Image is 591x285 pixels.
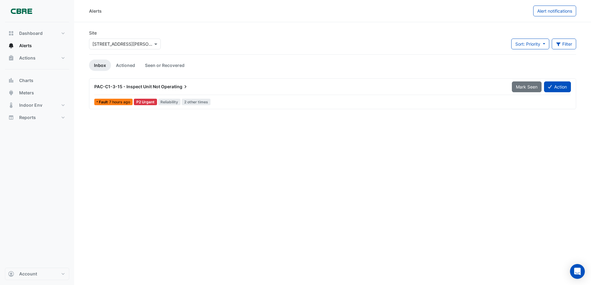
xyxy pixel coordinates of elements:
span: Alert notifications [537,8,572,14]
span: Operating [161,84,189,90]
span: Sort: Priority [515,41,540,47]
div: P2 Urgent [134,99,157,105]
button: Action [544,81,571,92]
button: Filter [552,39,576,49]
img: Company Logo [7,5,35,17]
label: Site [89,30,97,36]
span: Charts [19,77,33,84]
span: Alerts [19,43,32,49]
app-icon: Reports [8,114,14,121]
span: PAC-C1-3-15 - Inspect Unit Not [94,84,160,89]
span: 2 other times [182,99,210,105]
span: Fault [99,100,109,104]
span: Actions [19,55,36,61]
app-icon: Alerts [8,43,14,49]
button: Actions [5,52,69,64]
span: Thu 09-Oct-2025 07:15 AEDT [109,100,130,104]
button: Alerts [5,39,69,52]
button: Account [5,268,69,280]
button: Alert notifications [533,6,576,16]
button: Reports [5,111,69,124]
app-icon: Dashboard [8,30,14,36]
span: Reliability [158,99,181,105]
div: Open Intercom Messenger [570,264,585,279]
button: Mark Seen [512,81,542,92]
button: Charts [5,74,69,87]
span: Account [19,271,37,277]
a: Inbox [89,60,111,71]
button: Sort: Priority [511,39,549,49]
app-icon: Charts [8,77,14,84]
span: Mark Seen [516,84,538,89]
button: Indoor Env [5,99,69,111]
app-icon: Actions [8,55,14,61]
span: Meters [19,90,34,96]
button: Meters [5,87,69,99]
a: Seen or Recovered [140,60,189,71]
div: Alerts [89,8,102,14]
span: Dashboard [19,30,43,36]
app-icon: Meters [8,90,14,96]
span: Indoor Env [19,102,42,108]
app-icon: Indoor Env [8,102,14,108]
span: Reports [19,114,36,121]
a: Actioned [111,60,140,71]
button: Dashboard [5,27,69,39]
